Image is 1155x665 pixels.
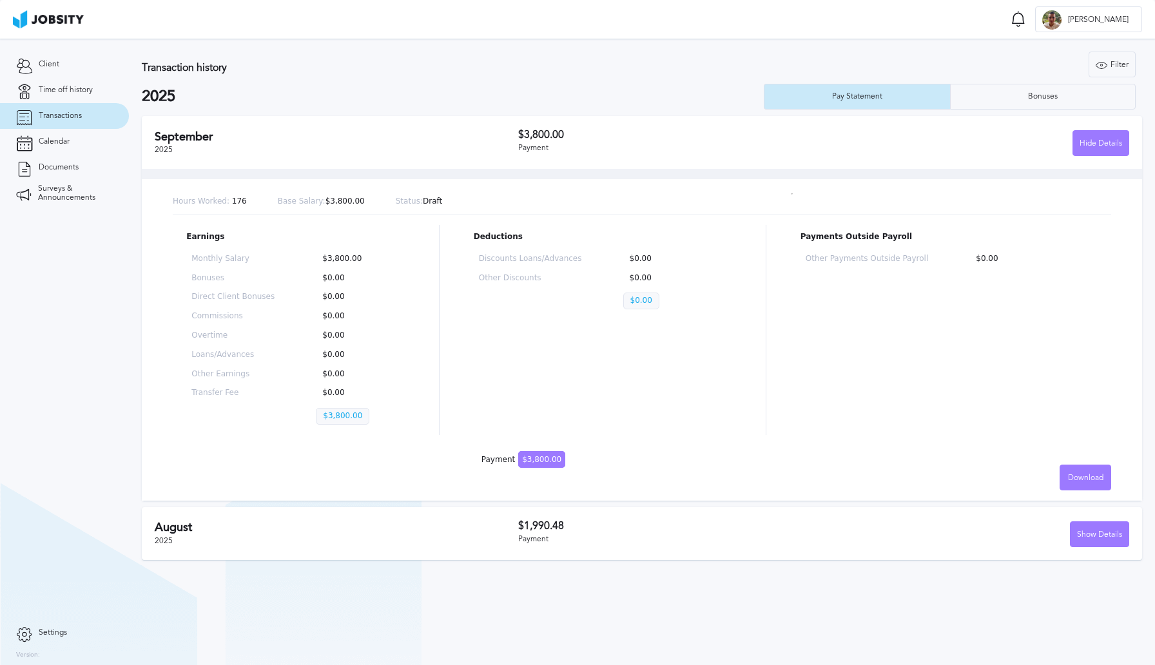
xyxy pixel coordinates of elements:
[316,312,399,321] p: $0.00
[518,144,824,153] div: Payment
[316,370,399,379] p: $0.00
[316,293,399,302] p: $0.00
[191,293,275,302] p: Direct Client Bonuses
[13,10,84,28] img: ab4bad089aa723f57921c736e9817d99.png
[764,84,950,110] button: Pay Statement
[191,331,275,340] p: Overtime
[969,255,1092,264] p: $0.00
[316,351,399,360] p: $0.00
[39,163,79,172] span: Documents
[155,536,173,545] span: 2025
[1062,15,1135,24] span: [PERSON_NAME]
[479,255,582,264] p: Discounts Loans/Advances
[38,184,113,202] span: Surveys & Announcements
[518,535,824,544] div: Payment
[191,370,275,379] p: Other Earnings
[1022,92,1064,101] div: Bonuses
[316,331,399,340] p: $0.00
[278,197,325,206] span: Base Salary:
[1072,130,1129,156] button: Hide Details
[316,389,399,398] p: $0.00
[39,86,93,95] span: Time off history
[39,628,67,637] span: Settings
[191,255,275,264] p: Monthly Salary
[826,92,889,101] div: Pay Statement
[623,293,659,309] p: $0.00
[396,197,423,206] span: Status:
[16,651,40,659] label: Version:
[155,145,173,154] span: 2025
[39,111,82,120] span: Transactions
[191,389,275,398] p: Transfer Fee
[1070,521,1129,547] button: Show Details
[191,351,275,360] p: Loans/Advances
[801,233,1098,242] p: Payments Outside Payroll
[950,84,1136,110] button: Bonuses
[1073,131,1129,157] div: Hide Details
[186,233,404,242] p: Earnings
[316,274,399,283] p: $0.00
[1068,474,1103,483] span: Download
[1071,522,1129,548] div: Show Details
[39,137,70,146] span: Calendar
[518,129,824,140] h3: $3,800.00
[1042,10,1062,30] div: S
[1089,52,1136,77] button: Filter
[142,62,686,73] h3: Transaction history
[481,456,565,465] div: Payment
[191,274,275,283] p: Bonuses
[142,88,764,106] h2: 2025
[479,274,582,283] p: Other Discounts
[173,197,229,206] span: Hours Worked:
[518,520,824,532] h3: $1,990.48
[1089,52,1135,78] div: Filter
[155,521,518,534] h2: August
[316,255,399,264] p: $3,800.00
[173,197,247,206] p: 176
[623,255,726,264] p: $0.00
[191,312,275,321] p: Commissions
[396,197,443,206] p: Draft
[39,60,59,69] span: Client
[1035,6,1142,32] button: S[PERSON_NAME]
[316,408,369,425] p: $3,800.00
[474,233,731,242] p: Deductions
[1060,465,1111,490] button: Download
[518,451,565,468] span: $3,800.00
[278,197,365,206] p: $3,800.00
[623,274,726,283] p: $0.00
[155,130,518,144] h2: September
[806,255,928,264] p: Other Payments Outside Payroll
